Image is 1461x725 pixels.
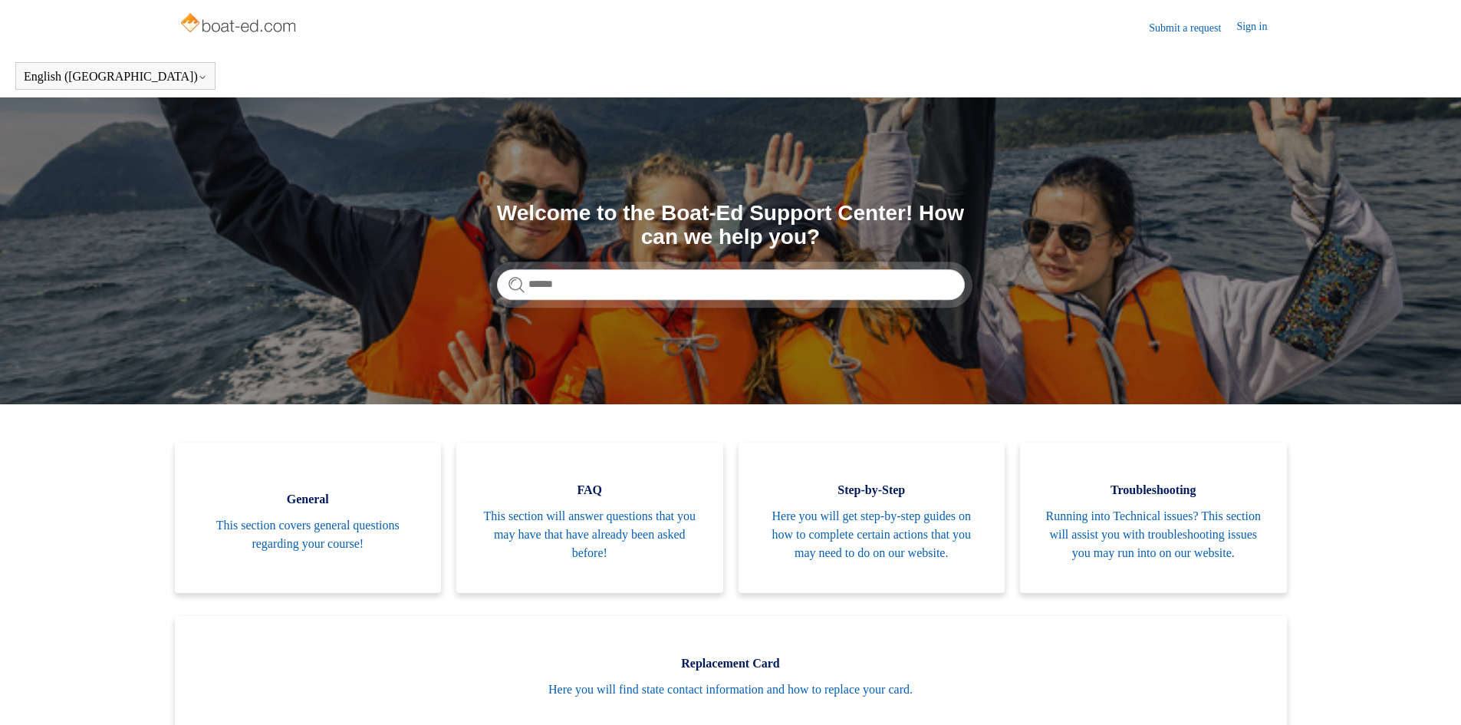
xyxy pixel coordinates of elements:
[198,681,1264,699] span: Here you will find state contact information and how to replace your card.
[175,443,442,593] a: General This section covers general questions regarding your course!
[198,654,1264,673] span: Replacement Card
[739,443,1005,593] a: Step-by-Step Here you will get step-by-step guides on how to complete certain actions that you ma...
[1236,18,1282,37] a: Sign in
[456,443,723,593] a: FAQ This section will answer questions that you may have that have already been asked before!
[1043,481,1264,499] span: Troubleshooting
[179,9,301,40] img: Boat-Ed Help Center home page
[479,481,700,499] span: FAQ
[198,516,419,553] span: This section covers general questions regarding your course!
[762,481,982,499] span: Step-by-Step
[479,507,700,562] span: This section will answer questions that you may have that have already been asked before!
[1149,20,1236,36] a: Submit a request
[762,507,982,562] span: Here you will get step-by-step guides on how to complete certain actions that you may need to do ...
[1043,507,1264,562] span: Running into Technical issues? This section will assist you with troubleshooting issues you may r...
[24,70,207,84] button: English ([GEOGRAPHIC_DATA])
[497,269,965,300] input: Search
[497,202,965,249] h1: Welcome to the Boat-Ed Support Center! How can we help you?
[1020,443,1287,593] a: Troubleshooting Running into Technical issues? This section will assist you with troubleshooting ...
[198,490,419,509] span: General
